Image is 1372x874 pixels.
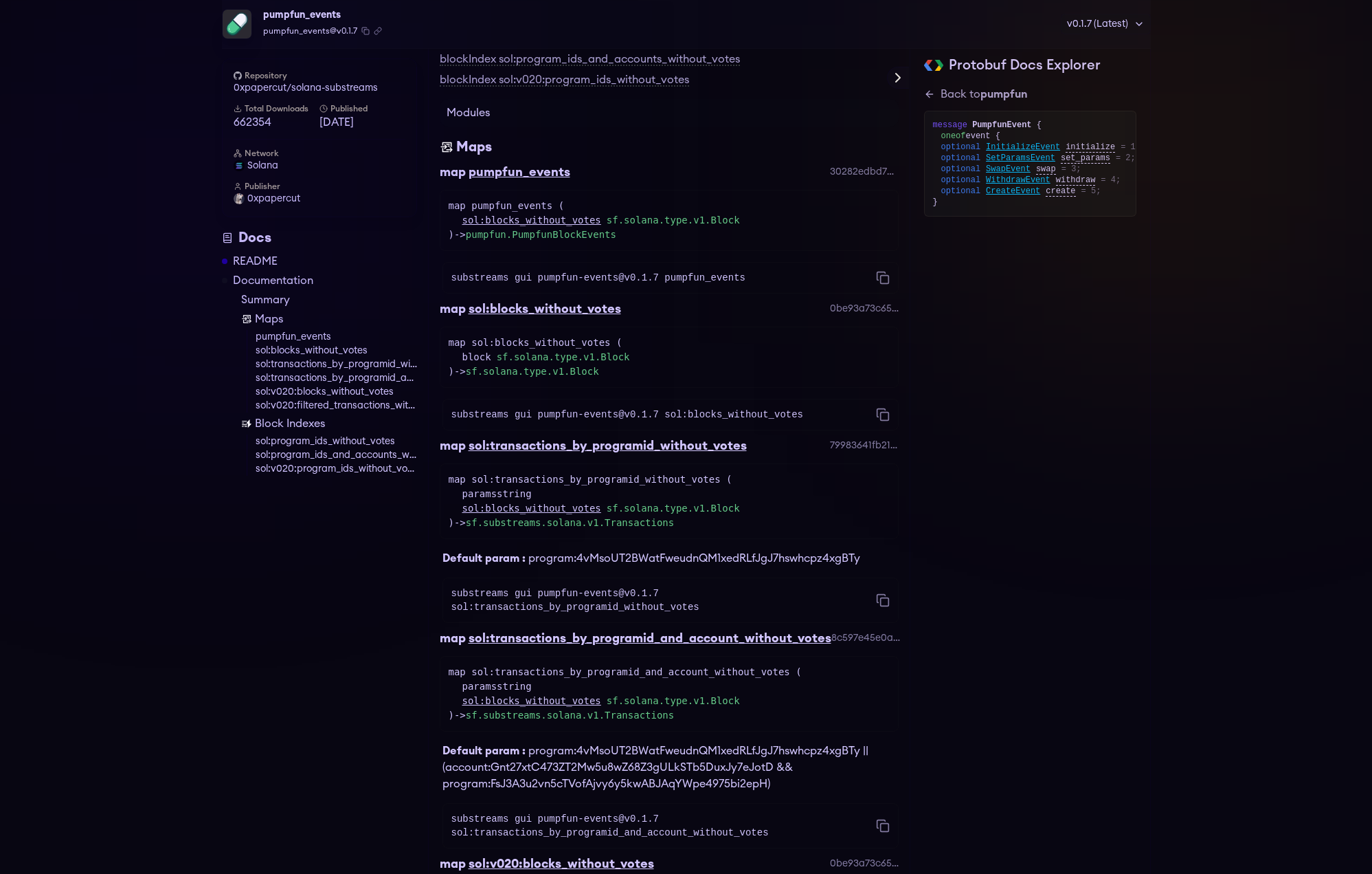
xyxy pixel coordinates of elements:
span: optional [941,142,981,153]
span: optional [941,164,981,175]
span: message [933,120,967,130]
div: map [440,436,466,455]
h6: Published [319,103,405,114]
b: Default param : [442,745,526,756]
button: Copy package name and version [361,27,370,35]
span: optional [941,153,981,164]
span: swap [1036,164,1056,175]
button: Copy command to clipboard [876,593,890,607]
a: sf.substreams.solana.v1.Transactions [466,517,674,528]
div: pumpfun_events [263,6,382,25]
a: pumpfun_events [256,330,417,344]
span: program:4vMsoUT2BWatFweudnQM1xedRLfJgJ7hswhcpz4xgBTy [528,553,860,564]
span: = 3; [1061,164,1081,175]
div: sol:transactions_by_programid_and_account_without_votes [469,629,831,648]
span: optional [941,175,981,186]
span: = 2; [1116,153,1136,164]
div: v0.1.7 (Latest) [1061,14,1151,34]
b: Default param : [442,553,526,564]
h2: Protobuf Docs Explorer [949,56,1101,75]
h4: Modules [440,99,899,127]
span: pumpfun_events@v0.1.7 [263,25,357,37]
div: map pumpfun_events ( ) [449,199,890,242]
button: Copy command to clipboard [876,819,890,833]
button: Copy command to clipboard [876,271,890,285]
span: -> [454,366,599,377]
a: sol:transactions_by_programid_without_votes [256,358,417,371]
span: initialize [1066,142,1115,153]
button: Copy command to clipboard [876,408,890,422]
img: Block Index icon [241,418,252,429]
h6: Network [234,148,405,159]
a: sol:blocks_without_votes [462,694,601,708]
div: Docs [222,228,417,248]
a: Back topumpfun [924,86,1136,102]
div: map sol:transactions_by_programid_and_account_without_votes ( ) [449,665,890,723]
a: blockIndex sol:v020:program_ids_without_votes [440,74,689,87]
div: 30282edbd7addfe081170e3eb2c6de1539127a0a [830,165,899,179]
a: sf.solana.type.v1.Block [607,694,740,708]
a: sol:program_ids_without_votes [256,435,417,448]
a: Maps [241,311,417,327]
span: 0xpapercut [247,192,300,206]
span: optional [941,186,981,197]
span: = 1; [1121,142,1140,153]
div: sol:v020:blocks_without_votes [469,854,654,873]
a: Block Indexes [241,415,417,432]
div: map [440,299,466,318]
span: withdraw [1056,175,1096,186]
span: -> [454,710,674,721]
div: block [462,350,890,364]
div: paramsstring [462,679,890,694]
a: 0xpapercut/solana-substreams [234,81,405,95]
span: PumpfunEvent [972,120,1031,130]
span: -> [454,229,616,240]
code: substreams gui pumpfun-events@v0.1.7 pumpfun_events [451,271,745,285]
span: solana [247,159,278,173]
div: map sol:blocks_without_votes ( ) [449,336,890,379]
span: -> [454,517,674,528]
code: substreams gui pumpfun-events@v0.1.7 sol:blocks_without_votes [451,408,803,422]
span: set_params [1061,153,1110,164]
a: sol:v020:filtered_transactions_without_votes [256,399,417,413]
span: SetParamsEvent [986,153,1055,164]
span: CreateEvent [986,186,1040,197]
div: Back to [941,86,1028,102]
img: github [234,72,242,80]
span: { [1037,120,1042,130]
div: sol:transactions_by_programid_without_votes [469,436,747,455]
span: InitializeEvent [986,142,1060,153]
div: map [440,629,466,648]
div: 0be93a73c65aa8ec2de4b1a47209edeea493ff29 [830,857,899,871]
a: sol:v020:blocks_without_votes [256,385,417,399]
span: 662354 [234,114,319,131]
a: sf.solana.type.v1.Block [497,350,630,364]
code: substreams gui pumpfun-events@v0.1.7 sol:transactions_by_programid_without_votes [451,587,876,614]
h6: Repository [234,70,405,81]
a: sol:program_ids_and_accounts_without_votes [256,448,417,462]
span: [DATE] [319,114,405,131]
a: pumpfun.PumpfunBlockEvents [466,229,616,240]
a: solana [234,159,405,173]
code: substreams gui pumpfun-events@v0.1.7 sol:transactions_by_programid_and_account_without_votes [451,812,876,840]
h6: Publisher [234,181,405,192]
span: create [1046,186,1075,197]
span: program:4vMsoUT2BWatFweudnQM1xedRLfJgJ7hswhcpz4xgBTy || (account:Gnt27xtC473ZT2Mw5u8wZ68Z3gULkSTb... [442,745,868,789]
span: WithdrawEvent [986,175,1050,186]
img: Maps icon [440,138,453,157]
img: Protobuf [924,60,944,71]
h6: Total Downloads [234,103,319,114]
a: sol:v020:program_ids_without_votes [256,462,417,476]
img: User Avatar [234,193,245,204]
a: sf.solana.type.v1.Block [607,501,740,516]
div: map [440,162,466,182]
span: oneof [941,131,966,141]
a: sf.solana.type.v1.Block [607,213,740,228]
a: README [233,253,278,270]
a: Documentation [233,272,313,289]
div: map sol:transactions_by_programid_without_votes ( ) [449,472,890,530]
button: Copy .spkg link to clipboard [374,27,382,35]
a: sol:blocks_without_votes [256,344,417,358]
img: Map icon [241,314,252,325]
div: 8c597e45e0aacc39d15dda46cbb1babfa6e18abc [831,631,900,645]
